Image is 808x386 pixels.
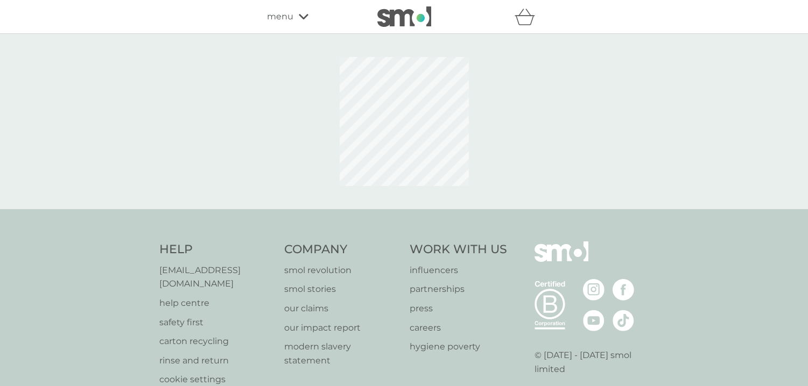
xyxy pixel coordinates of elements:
a: rinse and return [159,354,274,368]
a: hygiene poverty [410,340,507,354]
span: menu [267,10,293,24]
img: smol [377,6,431,27]
div: basket [515,6,542,27]
img: visit the smol Instagram page [583,279,605,301]
a: influencers [410,263,507,277]
a: our claims [284,302,399,316]
h4: Help [159,241,274,258]
a: smol revolution [284,263,399,277]
a: carton recycling [159,334,274,348]
a: partnerships [410,282,507,296]
a: our impact report [284,321,399,335]
a: press [410,302,507,316]
h4: Work With Us [410,241,507,258]
img: smol [535,241,588,278]
a: help centre [159,296,274,310]
h4: Company [284,241,399,258]
p: © [DATE] - [DATE] smol limited [535,348,649,376]
img: visit the smol Facebook page [613,279,634,301]
a: smol stories [284,282,399,296]
a: [EMAIL_ADDRESS][DOMAIN_NAME] [159,263,274,291]
a: modern slavery statement [284,340,399,367]
img: visit the smol Tiktok page [613,310,634,331]
a: safety first [159,316,274,330]
a: careers [410,321,507,335]
img: visit the smol Youtube page [583,310,605,331]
